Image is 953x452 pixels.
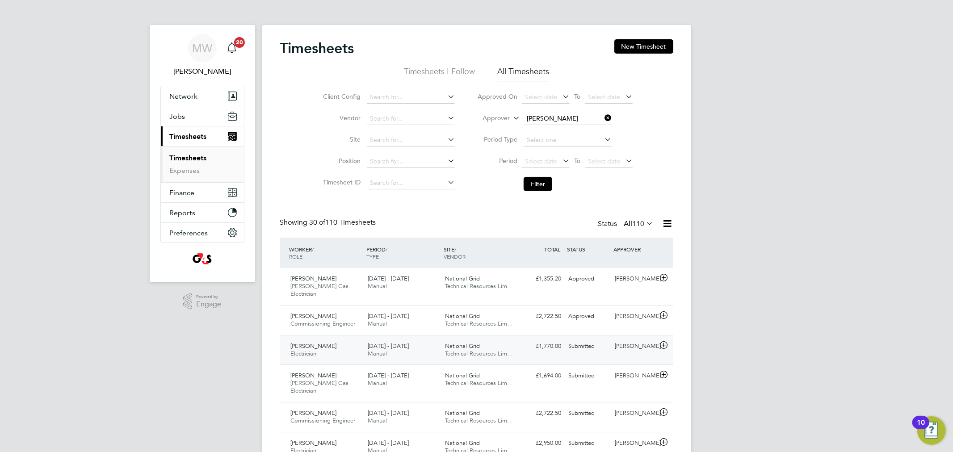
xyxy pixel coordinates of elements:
div: Submitted [565,368,612,383]
span: 110 Timesheets [310,218,376,227]
span: Reports [170,209,196,217]
span: Select date [588,157,620,165]
button: Jobs [161,106,244,126]
span: Commissioning Engineer [291,417,356,424]
span: National Grid [445,372,480,379]
div: WORKER [287,241,365,264]
a: Go to home page [160,252,244,266]
span: 30 of [310,218,326,227]
div: STATUS [565,241,612,257]
span: To [571,91,583,102]
span: Technical Resources Lim… [445,379,513,387]
h2: Timesheets [280,39,354,57]
div: [PERSON_NAME] [611,309,658,324]
span: National Grid [445,439,480,447]
span: ROLE [290,253,303,260]
span: To [571,155,583,167]
li: All Timesheets [497,66,549,82]
button: Filter [524,177,552,191]
label: Site [320,135,361,143]
span: MW [192,42,212,54]
div: Submitted [565,339,612,354]
a: MW[PERSON_NAME] [160,34,244,77]
div: £1,694.00 [519,368,565,383]
button: Reports [161,203,244,222]
a: Powered byEngage [183,293,221,310]
label: Approver [470,114,510,123]
button: Network [161,86,244,106]
span: Technical Resources Lim… [445,282,513,290]
div: £1,770.00 [519,339,565,354]
input: Search for... [524,113,612,125]
span: National Grid [445,275,480,282]
div: Approved [565,309,612,324]
span: 20 [234,37,245,48]
span: [PERSON_NAME] [291,372,337,379]
span: Preferences [170,229,208,237]
label: All [624,219,654,228]
span: Select date [525,93,557,101]
div: £2,722.50 [519,309,565,324]
div: [PERSON_NAME] [611,436,658,451]
span: Commissioning Engineer [291,320,356,327]
span: [PERSON_NAME] [291,312,337,320]
span: National Grid [445,312,480,320]
input: Search for... [367,134,455,146]
a: Timesheets [170,154,207,162]
label: Timesheet ID [320,178,361,186]
label: Vendor [320,114,361,122]
span: Network [170,92,198,100]
img: g4sssuk-logo-retina.png [191,252,214,266]
div: Status [598,218,655,230]
nav: Main navigation [150,25,255,282]
label: Approved On [477,92,517,100]
div: [PERSON_NAME] [611,272,658,286]
div: Submitted [565,436,612,451]
button: Timesheets [161,126,244,146]
button: Finance [161,183,244,202]
input: Search for... [367,155,455,168]
div: Timesheets [161,146,244,182]
button: Preferences [161,223,244,243]
input: Select one [524,134,612,146]
div: Approved [565,272,612,286]
span: VENDOR [444,253,466,260]
div: [PERSON_NAME] [611,368,658,383]
span: [PERSON_NAME] Gas Electrician [291,379,349,394]
span: [PERSON_NAME] [291,342,337,350]
span: / [454,246,456,253]
span: Technical Resources Lim… [445,320,513,327]
a: 20 [223,34,241,63]
span: Manual [368,282,387,290]
span: Manual [368,350,387,357]
span: Electrician [291,350,317,357]
span: Powered by [196,293,221,301]
input: Search for... [367,113,455,125]
input: Search for... [367,177,455,189]
label: Period [477,157,517,165]
li: Timesheets I Follow [404,66,475,82]
span: [DATE] - [DATE] [368,372,409,379]
div: £2,722.50 [519,406,565,421]
div: [PERSON_NAME] [611,406,658,421]
button: New Timesheet [614,39,673,54]
div: APPROVER [611,241,658,257]
button: Open Resource Center, 10 new notifications [917,416,946,445]
span: / [386,246,387,253]
span: Technical Resources Lim… [445,350,513,357]
span: TYPE [366,253,379,260]
span: Engage [196,301,221,308]
span: Timesheets [170,132,207,141]
input: Search for... [367,91,455,104]
span: Technical Resources Lim… [445,417,513,424]
div: [PERSON_NAME] [611,339,658,354]
label: Position [320,157,361,165]
span: [PERSON_NAME] Gas Electrician [291,282,349,297]
span: Select date [588,93,620,101]
span: Manual [368,379,387,387]
span: TOTAL [545,246,561,253]
span: / [312,246,314,253]
div: £1,355.20 [519,272,565,286]
div: Showing [280,218,378,227]
span: National Grid [445,342,480,350]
